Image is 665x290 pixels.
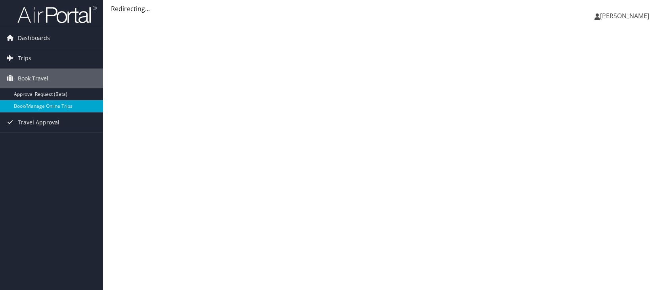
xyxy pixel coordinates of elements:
[18,48,31,68] span: Trips
[594,4,657,28] a: [PERSON_NAME]
[600,11,649,20] span: [PERSON_NAME]
[17,5,97,24] img: airportal-logo.png
[18,69,48,88] span: Book Travel
[18,113,59,132] span: Travel Approval
[111,4,657,13] div: Redirecting...
[18,28,50,48] span: Dashboards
